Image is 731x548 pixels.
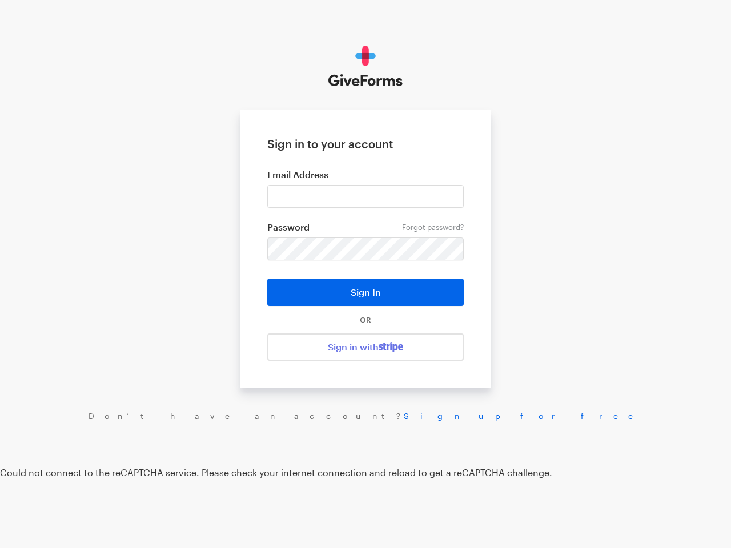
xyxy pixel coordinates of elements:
[328,46,403,87] img: GiveForms
[11,411,720,421] div: Don’t have an account?
[404,411,643,421] a: Sign up for free
[267,333,464,361] a: Sign in with
[358,315,373,324] span: OR
[379,342,403,352] img: stripe-07469f1003232ad58a8838275b02f7af1ac9ba95304e10fa954b414cd571f63b.svg
[267,169,464,180] label: Email Address
[402,223,464,232] a: Forgot password?
[267,279,464,306] button: Sign In
[267,221,464,233] label: Password
[267,137,464,151] h1: Sign in to your account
